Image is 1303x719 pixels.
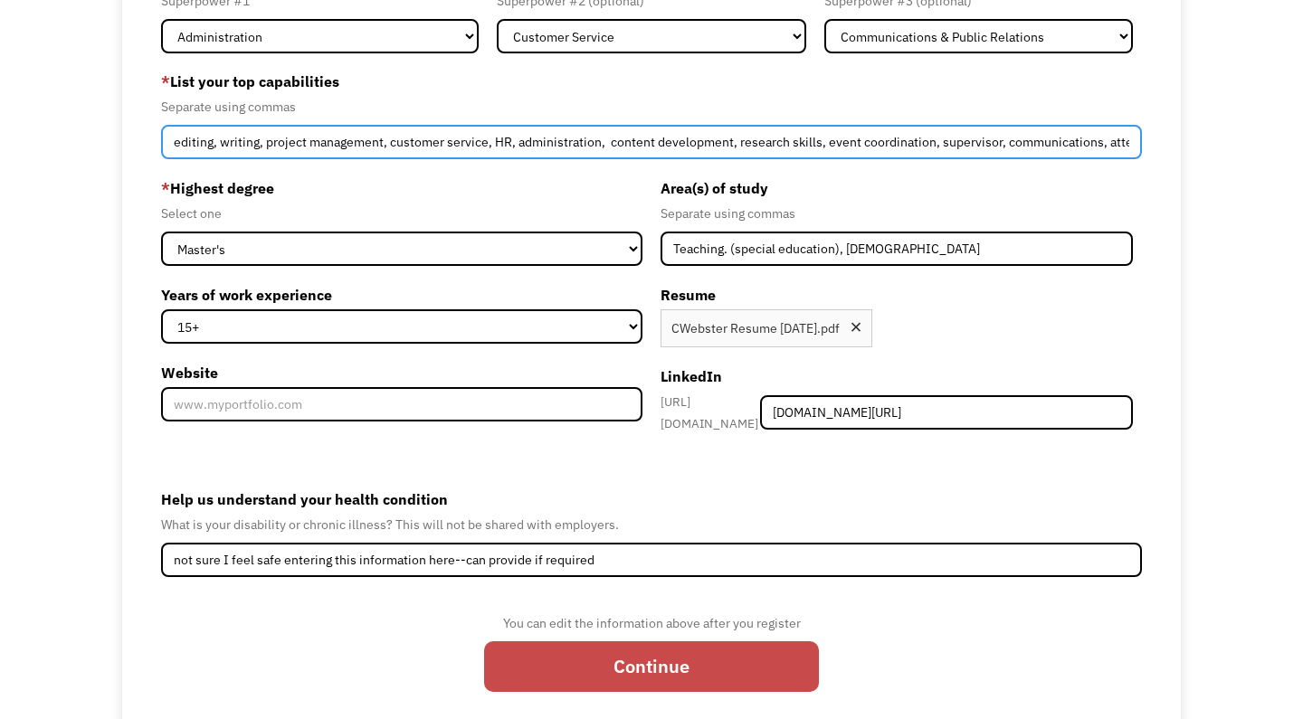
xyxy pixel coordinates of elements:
label: Area(s) of study [661,174,1133,203]
div: Select one [161,203,642,224]
label: Help us understand your health condition [161,485,1142,514]
div: [URL][DOMAIN_NAME] [661,391,760,434]
label: Website [161,358,642,387]
label: LinkedIn [661,362,1133,391]
input: Deafness, Depression, Diabetes [161,543,1142,577]
div: CWebster Resume [DATE].pdf [671,317,840,339]
input: Videography, photography, accounting [161,125,1142,159]
div: Separate using commas [161,96,1142,118]
div: Separate using commas [661,203,1133,224]
div: Remove file [849,320,863,339]
input: Anthropology, Education [661,232,1133,266]
label: Resume [661,280,1133,309]
label: Highest degree [161,174,642,203]
div: You can edit the information above after you register [484,612,819,634]
input: Continue [484,641,819,692]
input: www.myportfolio.com [161,387,642,421]
div: What is your disability or chronic illness? This will not be shared with employers. [161,514,1142,535]
label: List your top capabilities [161,67,1142,96]
label: Years of work experience [161,280,642,309]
